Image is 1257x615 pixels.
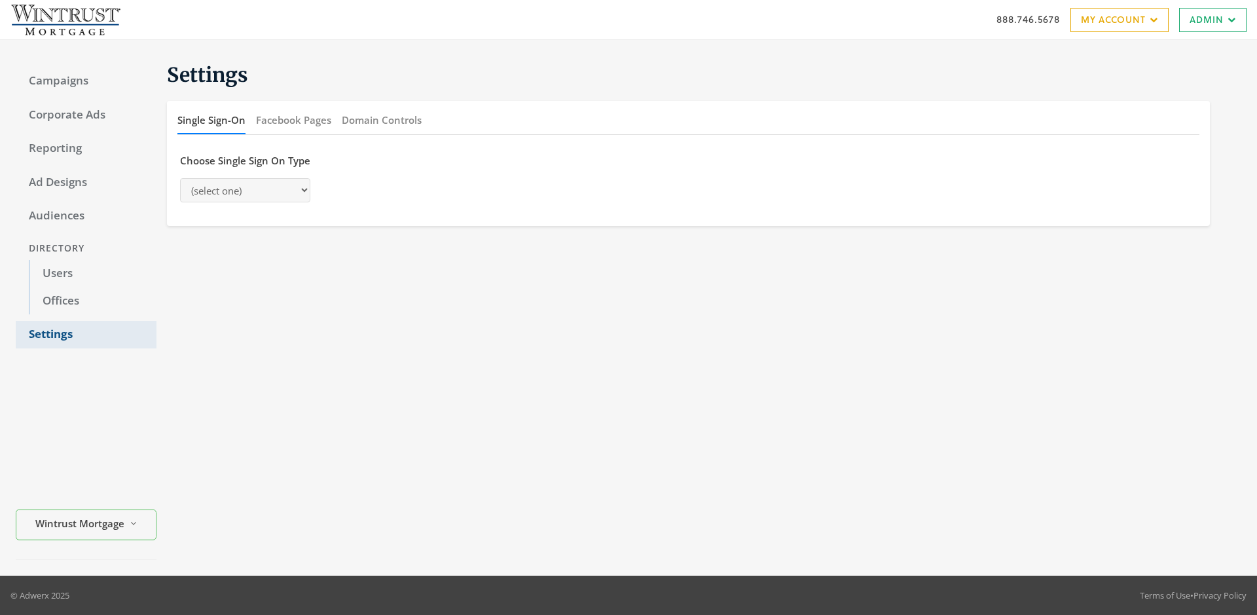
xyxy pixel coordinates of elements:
a: 888.746.5678 [996,12,1060,26]
a: Audiences [16,202,156,230]
a: Admin [1179,8,1247,32]
div: Directory [16,236,156,261]
button: Domain Controls [342,106,422,134]
span: Settings [167,62,248,87]
div: • [1140,589,1247,602]
span: Wintrust Mortgage [35,516,124,531]
button: Single Sign-On [177,106,246,134]
a: Campaigns [16,67,156,95]
a: Offices [29,288,156,315]
img: Adwerx [10,3,120,36]
a: My Account [1070,8,1169,32]
a: Corporate Ads [16,102,156,129]
a: Ad Designs [16,169,156,196]
a: Terms of Use [1140,589,1190,601]
button: Wintrust Mortgage [16,510,156,540]
a: Users [29,260,156,288]
a: Privacy Policy [1193,589,1247,601]
button: Facebook Pages [256,106,331,134]
h5: Choose Single Sign On Type [180,155,310,168]
a: Reporting [16,135,156,162]
a: Settings [16,321,156,348]
p: © Adwerx 2025 [10,589,69,602]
